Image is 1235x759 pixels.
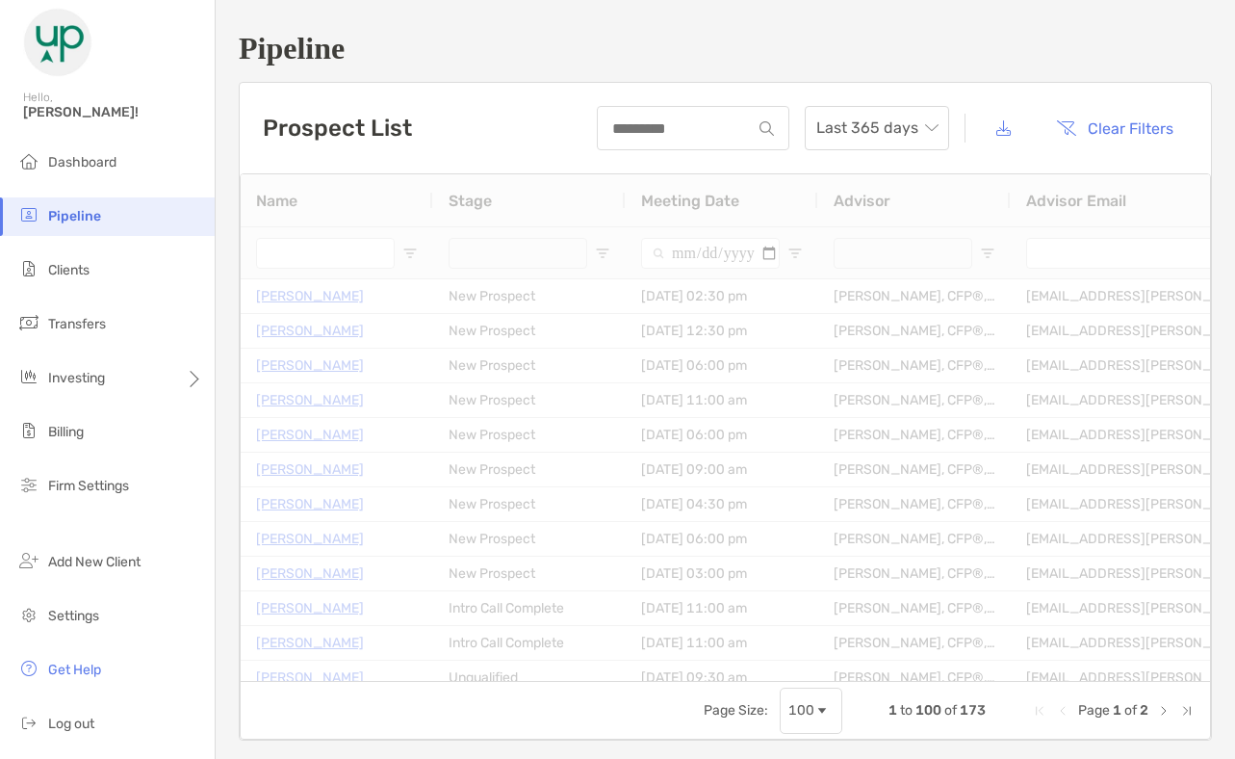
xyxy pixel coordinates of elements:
[1156,703,1171,719] div: Next Page
[17,549,40,572] img: add_new_client icon
[48,608,99,624] span: Settings
[48,478,129,494] span: Firm Settings
[1078,702,1110,719] span: Page
[17,711,40,734] img: logout icon
[48,262,90,278] span: Clients
[816,107,938,149] span: Last 365 days
[48,208,101,224] span: Pipeline
[17,603,40,626] img: settings icon
[1113,702,1121,719] span: 1
[17,203,40,226] img: pipeline icon
[1032,703,1047,719] div: First Page
[17,149,40,172] img: dashboard icon
[17,311,40,334] img: transfers icon
[48,370,105,386] span: Investing
[888,702,897,719] span: 1
[900,702,913,719] span: to
[780,688,842,734] div: Page Size
[1140,702,1148,719] span: 2
[17,257,40,280] img: clients icon
[48,662,101,678] span: Get Help
[915,702,941,719] span: 100
[263,115,412,142] h3: Prospect List
[17,473,40,496] img: firm-settings icon
[48,316,106,332] span: Transfers
[960,702,986,719] span: 173
[23,8,92,77] img: Zoe Logo
[48,424,84,440] span: Billing
[48,716,94,732] span: Log out
[788,702,814,719] div: 100
[704,702,768,719] div: Page Size:
[1042,107,1188,149] button: Clear Filters
[759,121,774,136] img: input icon
[17,365,40,388] img: investing icon
[944,702,957,719] span: of
[1124,702,1137,719] span: of
[1179,703,1195,719] div: Last Page
[239,31,1212,66] h1: Pipeline
[1055,703,1070,719] div: Previous Page
[23,104,203,120] span: [PERSON_NAME]!
[48,154,116,170] span: Dashboard
[17,657,40,680] img: get-help icon
[17,419,40,442] img: billing icon
[48,554,141,570] span: Add New Client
